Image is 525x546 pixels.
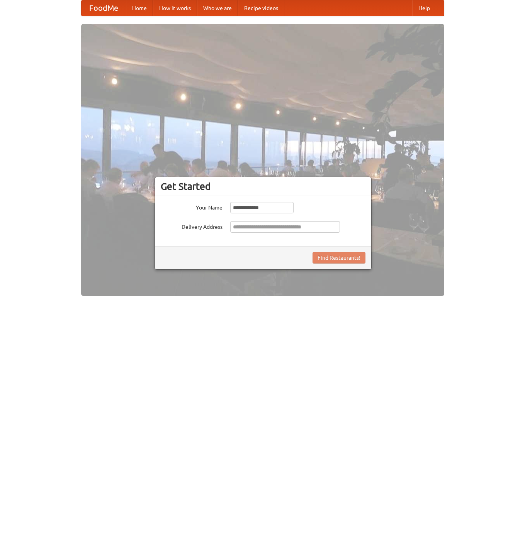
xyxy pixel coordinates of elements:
[126,0,153,16] a: Home
[161,181,365,192] h3: Get Started
[161,202,223,211] label: Your Name
[197,0,238,16] a: Who we are
[161,221,223,231] label: Delivery Address
[313,252,365,264] button: Find Restaurants!
[238,0,284,16] a: Recipe videos
[82,0,126,16] a: FoodMe
[153,0,197,16] a: How it works
[412,0,436,16] a: Help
